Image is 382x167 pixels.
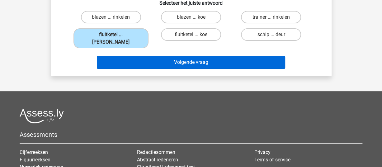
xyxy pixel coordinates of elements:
[137,149,175,155] a: Redactiesommen
[161,11,221,23] label: blazen ... koe
[20,131,362,138] h5: Assessments
[254,149,271,155] a: Privacy
[137,157,178,163] a: Abstract redeneren
[97,56,285,69] button: Volgende vraag
[81,11,141,23] label: blazen ... rinkelen
[20,149,48,155] a: Cijferreeksen
[161,28,221,41] label: fluitketel ... koe
[20,109,64,123] img: Assessly logo
[73,28,149,48] label: fluitketel ... [PERSON_NAME]
[254,157,290,163] a: Terms of service
[20,157,50,163] a: Figuurreeksen
[241,28,301,41] label: schip ... deur
[241,11,301,23] label: trainer ... rinkelen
